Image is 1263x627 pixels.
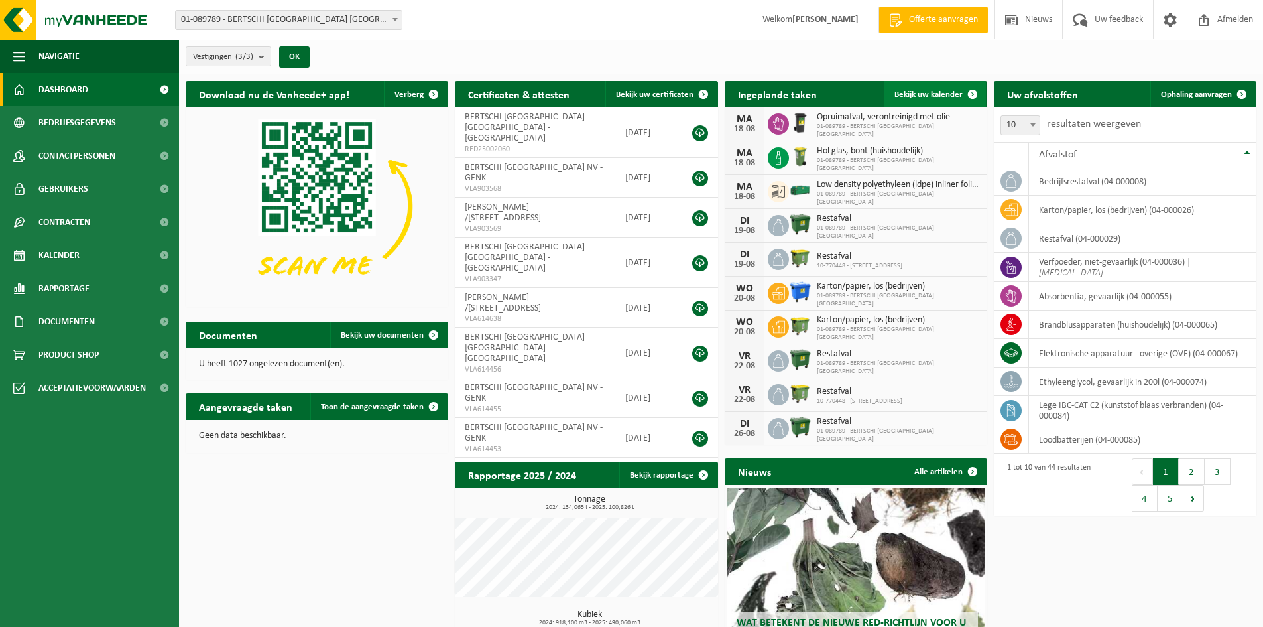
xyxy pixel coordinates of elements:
span: 01-089789 - BERTSCHI BELGIUM NV - ANTWERPEN [175,10,402,30]
span: BERTSCHI [GEOGRAPHIC_DATA] [GEOGRAPHIC_DATA] - [GEOGRAPHIC_DATA] [465,112,585,143]
td: [DATE] [615,107,678,158]
span: Restafval [817,214,981,224]
div: WO [731,283,758,294]
span: Kalender [38,239,80,272]
span: VLA614455 [465,404,605,415]
td: brandblusapparaten (huishoudelijk) (04-000065) [1029,311,1256,339]
span: Ophaling aanvragen [1161,90,1232,99]
td: [DATE] [615,288,678,328]
div: 18-08 [731,192,758,202]
a: Ophaling aanvragen [1150,81,1255,107]
h2: Aangevraagde taken [186,393,306,419]
img: WB-0140-HPE-GN-50 [789,145,812,168]
p: Geen data beschikbaar. [199,431,435,441]
span: 01-089789 - BERTSCHI [GEOGRAPHIC_DATA] [GEOGRAPHIC_DATA] [817,292,981,308]
button: 5 [1158,485,1183,512]
a: Alle artikelen [904,458,986,485]
button: 3 [1205,458,1231,485]
td: restafval (04-000029) [1029,224,1256,253]
td: ethyleenglycol, gevaarlijk in 200l (04-000074) [1029,368,1256,396]
img: WB-1100-HPE-GN-01 [789,213,812,236]
span: Dashboard [38,73,88,106]
span: 10 [1000,115,1040,135]
span: Gebruikers [38,173,88,206]
span: Offerte aanvragen [906,13,981,27]
h2: Documenten [186,322,271,348]
td: bedrijfsrestafval (04-000008) [1029,167,1256,196]
div: WO [731,317,758,328]
span: Opruimafval, verontreinigd met olie [817,112,981,123]
a: Offerte aanvragen [878,7,988,33]
h2: Certificaten & attesten [455,81,583,107]
div: 20-08 [731,328,758,337]
td: [DATE] [615,158,678,198]
button: 4 [1132,485,1158,512]
span: Contactpersonen [38,139,115,173]
span: Toon de aangevraagde taken [321,403,424,411]
span: 2024: 134,065 t - 2025: 100,826 t [461,504,717,511]
td: elektronische apparatuur - overige (OVE) (04-000067) [1029,339,1256,368]
a: Bekijk rapportage [619,462,717,488]
div: MA [731,148,758,159]
a: Bekijk uw certificaten [605,81,717,107]
img: WB-1100-HPE-BE-01 [789,281,812,303]
span: VLA903347 [465,274,605,285]
span: BERTSCHI [GEOGRAPHIC_DATA] NV - GENK [465,383,603,403]
span: VLA614638 [465,314,605,324]
span: Bekijk uw documenten [341,331,424,340]
h2: Nieuws [725,458,784,484]
span: 2024: 918,100 m3 - 2025: 490,060 m3 [461,620,717,626]
div: VR [731,351,758,362]
span: Acceptatievoorwaarden [38,372,146,405]
div: 1 tot 10 van 44 resultaten [1000,457,1091,513]
img: WB-1100-HPE-GN-01 [789,348,812,371]
td: lege IBC-CAT C2 (kunststof blaas verbranden) (04-000084) [1029,396,1256,425]
a: Bekijk uw documenten [330,322,447,348]
span: Documenten [38,305,95,338]
span: 01-089789 - BERTSCHI [GEOGRAPHIC_DATA] [GEOGRAPHIC_DATA] [817,224,981,240]
span: BERTSCHI [GEOGRAPHIC_DATA] NV - GENK [465,163,603,183]
td: karton/papier, los (bedrijven) (04-000026) [1029,196,1256,224]
td: absorbentia, gevaarlijk (04-000055) [1029,282,1256,311]
span: 01-089789 - BERTSCHI [GEOGRAPHIC_DATA] [GEOGRAPHIC_DATA] [817,190,981,206]
button: 1 [1153,458,1179,485]
span: 01-089789 - BERTSCHI [GEOGRAPHIC_DATA] [GEOGRAPHIC_DATA] [817,427,981,443]
strong: [PERSON_NAME] [792,15,859,25]
span: Karton/papier, los (bedrijven) [817,281,981,292]
img: WB-1100-HPE-GN-50 [789,382,812,405]
div: 19-08 [731,226,758,236]
span: Rapportage [38,272,90,305]
h2: Rapportage 2025 / 2024 [455,462,589,488]
span: Restafval [817,387,902,397]
span: VLA614453 [465,444,605,454]
button: Next [1183,485,1204,512]
h2: Ingeplande taken [725,81,830,107]
span: Low density polyethyleen (ldpe) inliner folie, naturel, los [817,180,981,190]
div: 26-08 [731,429,758,439]
td: [DATE] [615,238,678,288]
div: MA [731,114,758,125]
td: verfpoeder, niet-gevaarlijk (04-000036) | [1029,253,1256,282]
td: [DATE] [615,328,678,378]
img: WB-1100-HPE-GN-51 [789,314,812,337]
i: [MEDICAL_DATA] [1039,268,1103,278]
label: resultaten weergeven [1047,119,1141,129]
a: Bekijk uw kalender [884,81,986,107]
div: MA [731,182,758,192]
span: Bekijk uw certificaten [616,90,693,99]
count: (3/3) [235,52,253,61]
span: 01-089789 - BERTSCHI [GEOGRAPHIC_DATA] [GEOGRAPHIC_DATA] [817,123,981,139]
p: U heeft 1027 ongelezen document(en). [199,360,435,369]
span: Afvalstof [1039,149,1077,160]
button: 2 [1179,458,1205,485]
span: 01-089789 - BERTSCHI BELGIUM NV - ANTWERPEN [176,11,402,29]
h3: Tonnage [461,495,717,511]
span: VLA614456 [465,364,605,375]
div: DI [731,419,758,429]
div: 20-08 [731,294,758,303]
h2: Download nu de Vanheede+ app! [186,81,363,107]
span: RED25002060 [465,144,605,155]
span: 01-089789 - BERTSCHI [GEOGRAPHIC_DATA] [GEOGRAPHIC_DATA] [817,326,981,342]
img: WB-1100-HPE-GN-50 [789,247,812,269]
td: loodbatterijen (04-000085) [1029,425,1256,454]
